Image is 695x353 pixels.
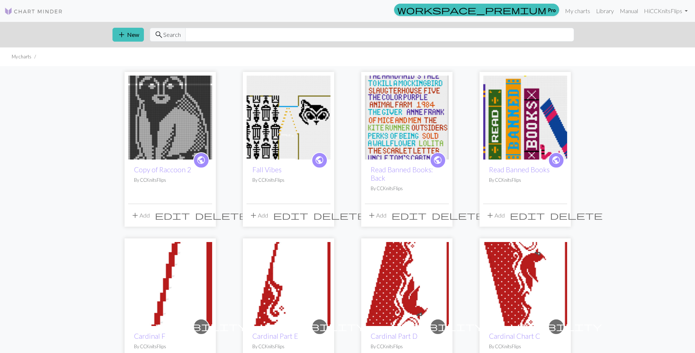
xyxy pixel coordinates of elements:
[313,210,366,220] span: delete
[641,4,691,18] a: HiCCKnitsFlips
[155,210,190,220] span: edit
[128,208,152,222] button: Add
[617,4,641,18] a: Manual
[112,28,144,42] button: New
[562,4,593,18] a: My charts
[128,242,212,326] img: Cardinal F
[392,321,484,332] span: visibility
[365,242,449,326] img: Cardinal Part D
[128,280,212,287] a: Cardinal F
[550,210,603,220] span: delete
[247,208,271,222] button: Add
[163,30,181,39] span: Search
[273,211,308,220] i: Edit
[547,208,605,222] button: Delete
[389,208,429,222] button: Edit
[4,7,63,16] img: Logo
[483,280,567,287] a: Cardinal Chart C
[483,242,567,326] img: Cardinal Chart C
[128,113,212,120] a: Raccoon 2
[315,154,324,166] span: public
[311,208,368,222] button: Delete
[128,76,212,160] img: Raccoon 2
[371,165,433,182] a: Read Banned Books: Back
[367,210,376,220] span: add
[483,208,507,222] button: Add
[155,211,190,220] i: Edit
[252,177,325,184] p: By CCKnitsFlips
[273,210,308,220] span: edit
[12,53,31,60] li: My charts
[134,343,206,350] p: By CCKnitsFlips
[274,321,365,332] span: visibility
[392,211,427,220] i: Edit
[192,208,250,222] button: Delete
[365,76,449,160] img: Read Banned Books: Back
[507,208,547,222] button: Edit
[397,5,546,15] span: workspace_premium
[247,76,331,160] img: Trash Panda Party
[252,343,325,350] p: By CCKnitsFlips
[489,343,561,350] p: By CCKnitsFlips
[392,210,427,220] span: edit
[394,4,559,16] a: Pro
[196,153,206,168] i: public
[196,154,206,166] span: public
[312,152,328,168] a: public
[195,210,248,220] span: delete
[551,154,561,166] span: public
[489,332,540,340] a: Cardinal Chart C
[548,152,564,168] a: public
[433,154,442,166] span: public
[134,165,191,174] a: Copy of Raccoon 2
[510,210,545,220] span: edit
[156,319,247,334] i: private
[134,332,165,340] a: Cardinal F
[551,153,561,168] i: public
[371,185,443,192] p: By CCKnitsFlips
[252,332,298,340] a: Cardinal Part E
[365,280,449,287] a: Cardinal Part D
[429,208,487,222] button: Delete
[315,153,324,168] i: public
[365,113,449,120] a: Read Banned Books: Back
[154,30,163,40] span: search
[392,319,484,334] i: private
[511,321,602,332] span: visibility
[134,177,206,184] p: By CCKnitsFlips
[131,210,140,220] span: add
[593,4,617,18] a: Library
[156,321,247,332] span: visibility
[430,152,446,168] a: public
[489,177,561,184] p: By CCKnitsFlips
[274,319,365,334] i: private
[486,210,494,220] span: add
[117,30,126,40] span: add
[510,211,545,220] i: Edit
[365,208,389,222] button: Add
[249,210,258,220] span: add
[252,165,282,174] a: Fall Vibes
[511,319,602,334] i: private
[433,153,442,168] i: public
[483,76,567,160] img: Read Banned Books: Front- before split
[247,242,331,326] img: Cardinal Part E
[152,208,192,222] button: Edit
[247,280,331,287] a: Cardinal Part E
[371,332,417,340] a: Cardinal Part D
[247,113,331,120] a: Trash Panda Party
[271,208,311,222] button: Edit
[371,343,443,350] p: By CCKnitsFlips
[193,152,209,168] a: public
[489,165,550,174] a: Read Banned Books
[432,210,484,220] span: delete
[483,113,567,120] a: Read Banned Books: Front- before split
